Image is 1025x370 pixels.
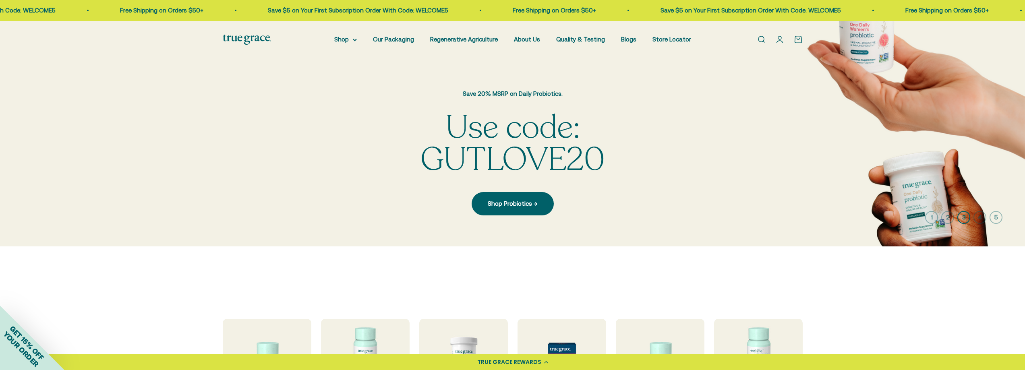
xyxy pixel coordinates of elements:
[990,211,1002,224] button: 5
[472,192,554,215] a: Shop Probiotics →
[957,211,970,224] button: 3
[652,6,832,15] p: Save $5 on Your First Subscription Order With Code: WELCOME5
[111,7,195,14] a: Free Shipping on Orders $50+
[373,36,414,43] a: Our Packaging
[334,35,357,44] summary: Shop
[973,211,986,224] button: 4
[380,89,646,99] p: Save 20% MSRP on Daily Probiotics.
[477,358,541,366] div: TRUE GRACE REWARDS
[420,105,605,182] split-lines: Use code: GUTLOVE20
[504,7,587,14] a: Free Shipping on Orders $50+
[8,324,46,362] span: GET 15% OFF
[621,36,636,43] a: Blogs
[430,36,498,43] a: Regenerative Agriculture
[514,36,540,43] a: About Us
[556,36,605,43] a: Quality & Testing
[897,7,980,14] a: Free Shipping on Orders $50+
[259,6,439,15] p: Save $5 on Your First Subscription Order With Code: WELCOME5
[652,36,691,43] a: Store Locator
[925,211,938,224] button: 1
[941,211,954,224] button: 2
[2,330,40,368] span: YOUR ORDER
